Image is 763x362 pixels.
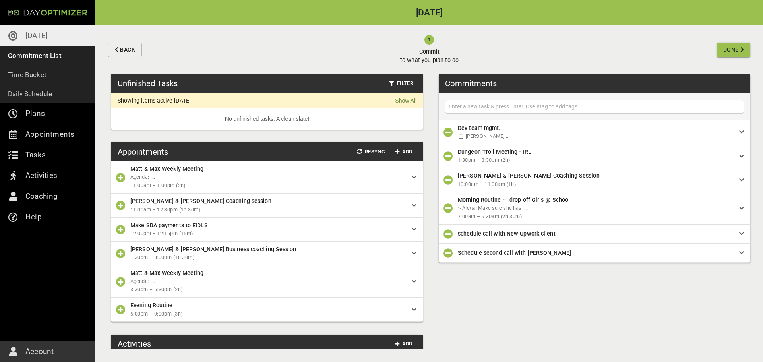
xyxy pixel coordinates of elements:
p: Tasks [25,149,46,161]
p: Activities [25,169,57,182]
p: Commitment List [8,50,62,61]
h3: Activities [118,338,151,350]
span: 1:30pm – 3:30pm (2h) [458,156,733,165]
span: Done [723,45,739,55]
div: Dev team mgmt. [PERSON_NAME] ... [439,120,750,144]
span: Add [394,147,413,157]
button: Committo what you plan to do [145,25,714,74]
text: 1 [428,37,431,43]
span: Commit [400,48,459,56]
span: schedule call with New Upwork client [458,230,556,237]
span: Matt & Max Weekly Meeting [130,166,204,172]
span: 1:30pm – 3:00pm (1h 30m) [130,254,405,262]
div: Make SBA payments to EIDLS12:00pm – 12:15pm (15m) [111,218,423,242]
p: active [DATE] [157,97,191,104]
span: *- Aletta: Make sure she has ... [458,205,528,211]
span: Filter [389,79,413,88]
span: 3:30pm – 5:30pm (2h) [130,286,405,294]
span: [PERSON_NAME] & [PERSON_NAME] Business coaching Session [130,246,296,252]
span: Evening Routine [130,302,173,308]
p: Help [25,211,42,223]
input: Enter a new task & press Enter. Use #tag to add tags. [447,102,742,112]
p: Daily Schedule [8,88,52,99]
span: 12:00pm – 12:15pm (15m) [130,230,405,238]
span: [PERSON_NAME] ... [466,133,509,139]
div: [PERSON_NAME] & [PERSON_NAME] Coaching Session10:00am – 11:00am (1h) [439,168,750,192]
span: 11:00am – 1:00pm (2h) [130,182,405,190]
button: Filter [386,77,416,90]
span: Agenda: ... [130,174,155,180]
p: Plans [25,107,45,120]
p: Time Bucket [8,69,46,80]
div: Dungeon Troll Meeting - IRL1:30pm – 3:30pm (2h) [439,144,750,168]
span: Add [394,339,413,348]
p: to what you plan to do [400,56,459,64]
span: Dungeon Troll Meeting - IRL [458,149,531,155]
span: [PERSON_NAME] & [PERSON_NAME] Coaching Session [458,172,600,179]
button: Add [391,338,416,350]
span: 10:00am – 11:00am (1h) [458,180,733,189]
div: Matt & Max Weekly MeetingAgenda: ...11:00am – 1:00pm (2h) [111,161,423,194]
h2: [DATE] [95,8,763,17]
div: schedule call with New Upwork client [439,225,750,244]
button: Back [108,43,142,57]
span: Agenda: ... [130,278,155,284]
a: Show All [395,97,416,105]
span: Resync [357,147,385,157]
h3: Commitments [445,77,497,89]
h3: Appointments [118,146,168,158]
span: Matt & Max Weekly Meeting [130,270,204,276]
span: Back [120,45,135,55]
span: [PERSON_NAME] & [PERSON_NAME] Coaching session [130,198,271,204]
div: Schedule second call with [PERSON_NAME] [439,244,750,263]
p: Appointments [25,128,74,141]
p: Coaching [25,190,58,203]
span: 7:00am – 9:30am (2h 30m) [458,213,733,221]
p: [DATE] [25,29,48,42]
span: Schedule second call with [PERSON_NAME] [458,250,571,256]
button: Done [717,43,750,57]
div: [PERSON_NAME] & [PERSON_NAME] Business coaching Session1:30pm – 3:00pm (1h 30m) [111,242,423,265]
span: Make SBA payments to EIDLS [130,222,208,228]
p: Account [25,345,54,358]
img: Day Optimizer [8,10,87,16]
span: 11:00am – 12:30pm (1h 30m) [130,206,405,214]
span: 6:00pm – 9:00pm (3h) [130,310,405,318]
h3: Unfinished Tasks [118,77,178,89]
div: [PERSON_NAME] & [PERSON_NAME] Coaching session11:00am – 12:30pm (1h 30m) [111,194,423,217]
li: No unfinished tasks. A clean slate! [111,108,423,130]
div: Morning Routine - I drop off Girls @ School*- Aletta: Make sure she has ...7:00am – 9:30am (2h 30m) [439,192,750,225]
button: Add [391,146,416,158]
div: Matt & Max Weekly MeetingAgenda: ...3:30pm – 5:30pm (2h) [111,265,423,298]
button: Resync [354,146,388,158]
p: Showing items [118,97,157,104]
span: Dev team mgmt. [458,125,500,131]
div: Evening Routine6:00pm – 9:00pm (3h) [111,298,423,321]
span: Morning Routine - I drop off Girls @ School [458,197,570,203]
